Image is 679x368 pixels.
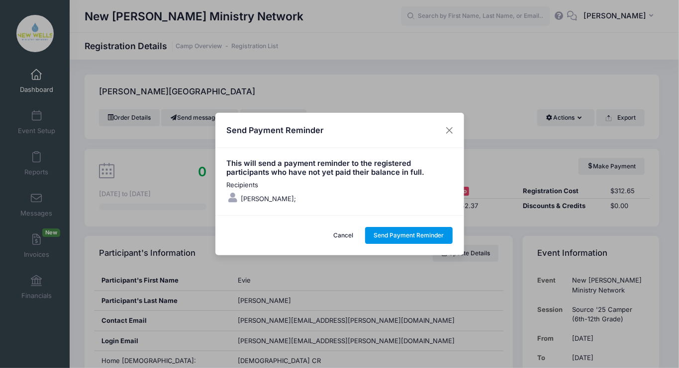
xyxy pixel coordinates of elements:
[241,195,296,203] span: [PERSON_NAME];
[365,227,453,244] button: Send Payment Reminder
[440,121,458,139] button: Close
[226,159,453,177] h5: This will send a payment reminder to the registered participants who have not yet paid their bala...
[226,124,323,136] h4: Send Payment Reminder
[226,180,264,190] label: Recipients
[325,227,362,244] button: Cancel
